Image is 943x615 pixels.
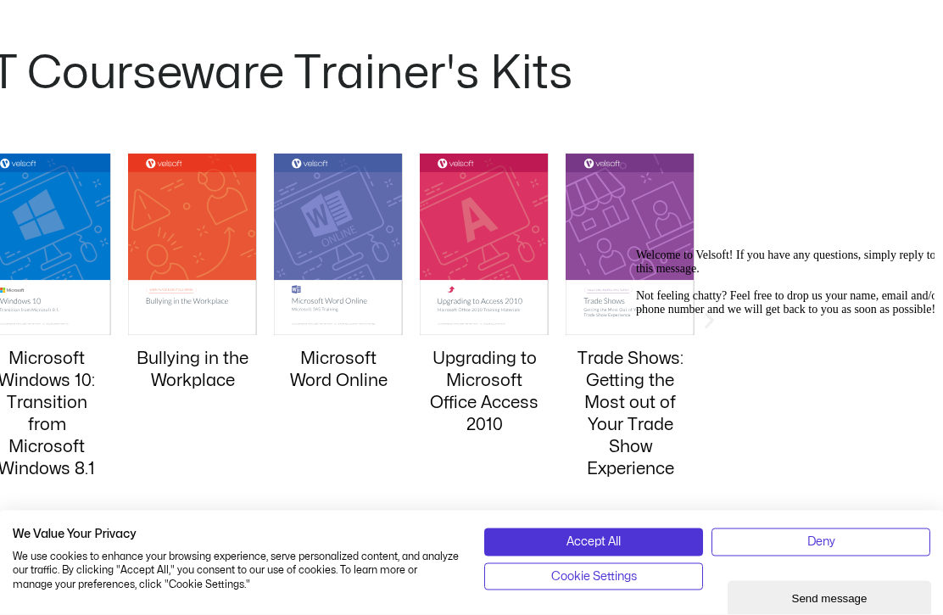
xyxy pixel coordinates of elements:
span: Welcome to Velsoft! If you have any questions, simply reply to this message. Not feeling chatty? ... [7,7,312,74]
iframe: chat widget [629,242,935,573]
p: We use cookies to enhance your browsing experience, serve personalized content, and analyze our t... [13,550,459,592]
div: 13 / 20 [128,154,257,512]
button: Adjust cookie preferences [484,563,703,590]
div: 16 / 20 [566,154,695,512]
button: Accept all cookies [484,528,703,556]
img: word online course [274,154,403,336]
a: Trade Shows: Getting the Most out of Your Trade Show Experience [578,351,684,478]
div: 15 / 20 [420,154,549,512]
a: Microsoft Word Online [290,351,388,389]
h2: We Value Your Privacy [13,527,459,542]
a: Upgrading to Microsoft Office Access 2010 [430,351,538,433]
span: Accept All [566,533,621,551]
span: Cookie Settings [551,567,637,586]
div: Welcome to Velsoft! If you have any questions, simply reply to this message.Not feeling chatty? F... [7,7,312,75]
div: 14 / 20 [274,154,403,512]
a: Bullying in the Workplace [137,351,248,389]
iframe: chat widget [728,578,935,615]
